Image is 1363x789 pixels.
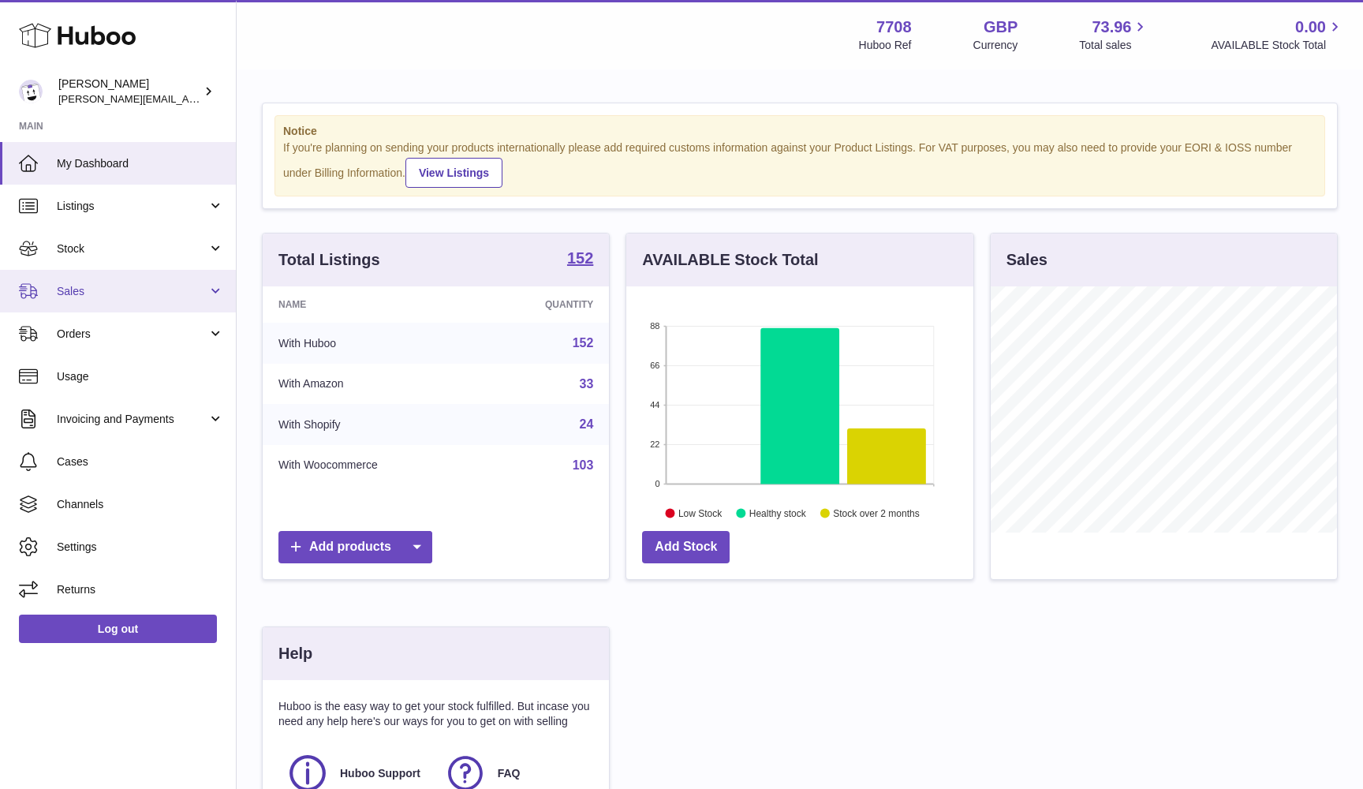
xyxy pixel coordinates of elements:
img: victor@erbology.co [19,80,43,103]
th: Quantity [478,286,610,323]
a: 24 [580,417,594,431]
text: 22 [651,439,660,449]
td: With Woocommerce [263,445,478,486]
a: 152 [567,250,593,269]
text: 0 [655,479,660,488]
a: 103 [573,458,594,472]
h3: AVAILABLE Stock Total [642,249,818,271]
text: Healthy stock [749,507,807,518]
strong: 7708 [876,17,912,38]
span: Usage [57,369,224,384]
span: 73.96 [1092,17,1131,38]
text: Low Stock [678,507,723,518]
div: Currency [973,38,1018,53]
span: Listings [57,199,207,214]
a: 73.96 Total sales [1079,17,1149,53]
th: Name [263,286,478,323]
span: Total sales [1079,38,1149,53]
span: FAQ [498,766,521,781]
div: Huboo Ref [859,38,912,53]
span: Settings [57,540,224,555]
span: AVAILABLE Stock Total [1211,38,1344,53]
p: Huboo is the easy way to get your stock fulfilled. But incase you need any help here's our ways f... [278,699,593,729]
h3: Help [278,643,312,664]
a: Log out [19,615,217,643]
a: 0.00 AVAILABLE Stock Total [1211,17,1344,53]
h3: Total Listings [278,249,380,271]
a: Add Stock [642,531,730,563]
strong: GBP [984,17,1018,38]
span: Invoicing and Payments [57,412,207,427]
text: 88 [651,321,660,331]
span: Orders [57,327,207,342]
td: With Shopify [263,404,478,445]
strong: Notice [283,124,1316,139]
span: My Dashboard [57,156,224,171]
td: With Huboo [263,323,478,364]
text: 44 [651,400,660,409]
span: 0.00 [1295,17,1326,38]
span: Sales [57,284,207,299]
text: Stock over 2 months [834,507,920,518]
strong: 152 [567,250,593,266]
span: Cases [57,454,224,469]
span: Channels [57,497,224,512]
a: Add products [278,531,432,563]
span: [PERSON_NAME][EMAIL_ADDRESS][DOMAIN_NAME] [58,92,316,105]
span: Returns [57,582,224,597]
a: 33 [580,377,594,391]
span: Stock [57,241,207,256]
td: With Amazon [263,364,478,405]
text: 66 [651,361,660,370]
a: View Listings [405,158,502,188]
span: Huboo Support [340,766,420,781]
div: [PERSON_NAME] [58,77,200,107]
div: If you're planning on sending your products internationally please add required customs informati... [283,140,1316,188]
a: 152 [573,336,594,350]
h3: Sales [1006,249,1047,271]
